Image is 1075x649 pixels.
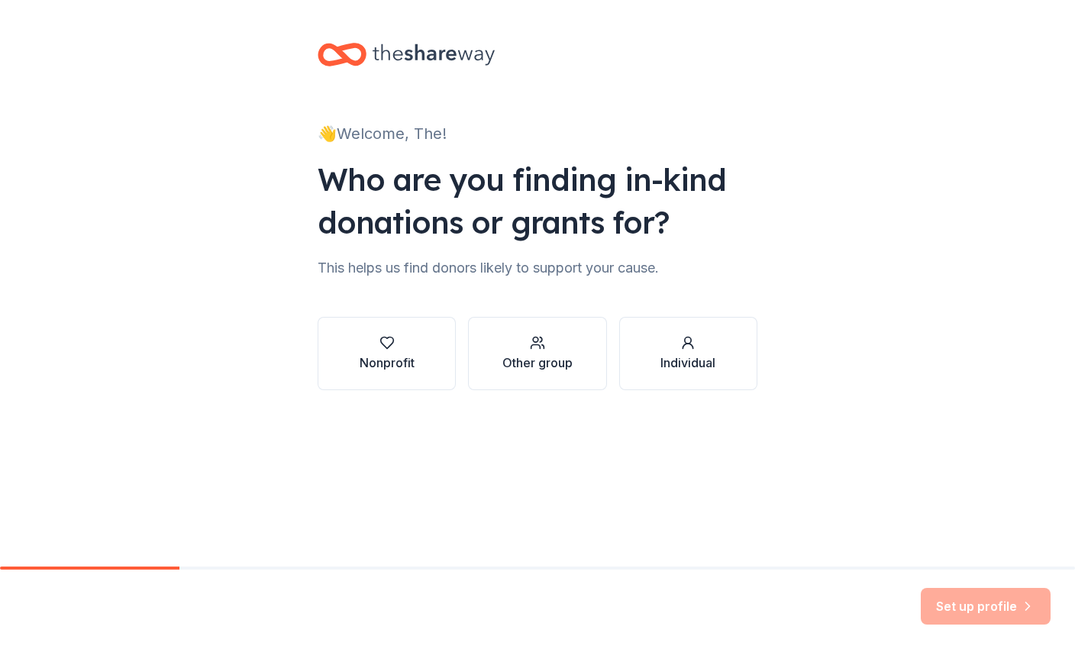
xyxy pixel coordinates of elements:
[660,354,715,372] div: Individual
[468,317,606,390] button: Other group
[502,354,573,372] div: Other group
[318,317,456,390] button: Nonprofit
[318,256,757,280] div: This helps us find donors likely to support your cause.
[318,121,757,146] div: 👋 Welcome, The!
[318,158,757,244] div: Who are you finding in-kind donations or grants for?
[619,317,757,390] button: Individual
[360,354,415,372] div: Nonprofit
